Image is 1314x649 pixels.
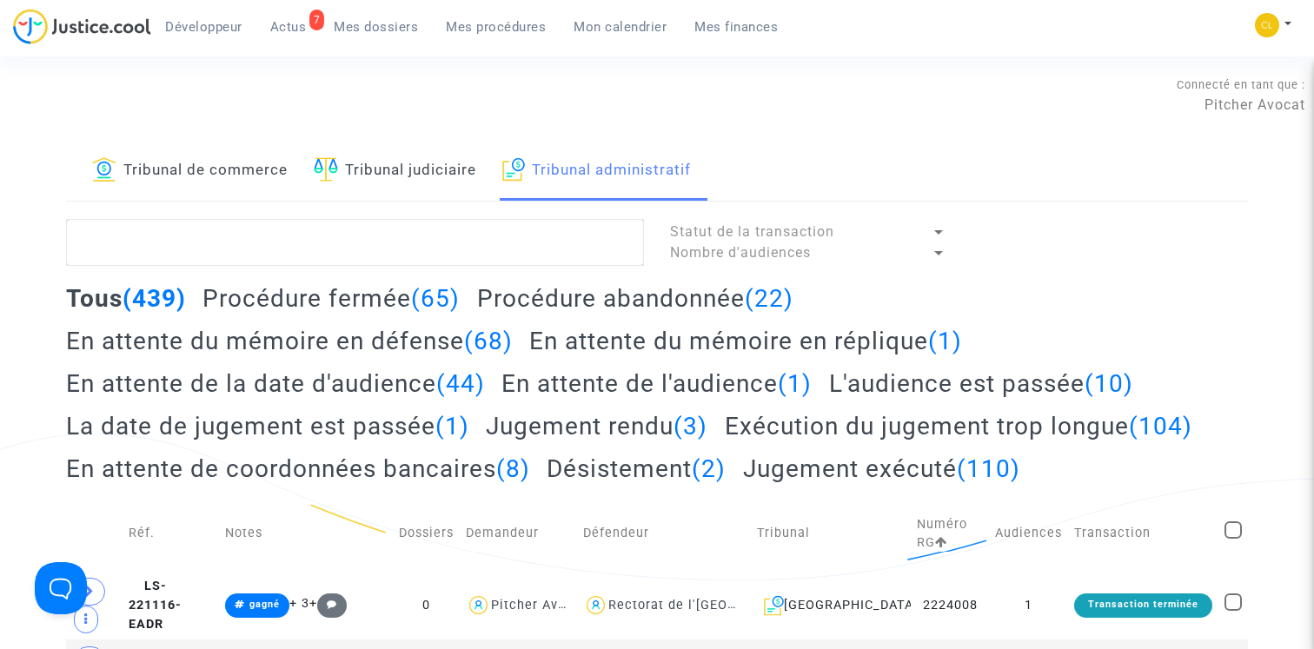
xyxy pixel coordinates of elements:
[957,454,1020,483] span: (110)
[446,19,546,35] span: Mes procédures
[670,244,811,261] span: Nombre d'audiences
[464,327,513,355] span: (68)
[219,496,393,571] td: Notes
[270,19,307,35] span: Actus
[466,593,491,618] img: icon-user.svg
[725,411,1192,441] h2: Exécution du jugement trop longue
[314,142,476,201] a: Tribunal judiciaire
[123,496,219,571] td: Réf.
[692,454,726,483] span: (2)
[256,14,321,40] a: 7Actus
[249,599,280,610] span: gagné
[1085,369,1133,398] span: (10)
[432,14,560,40] a: Mes procédures
[13,9,151,44] img: jc-logo.svg
[92,142,288,201] a: Tribunal de commerce
[560,14,680,40] a: Mon calendrier
[574,19,667,35] span: Mon calendrier
[751,496,911,571] td: Tribunal
[289,596,309,611] span: + 3
[911,496,989,571] td: Numéro RG
[151,14,256,40] a: Développeur
[745,284,793,313] span: (22)
[680,14,792,40] a: Mes finances
[911,571,989,639] td: 2224008
[743,454,1020,484] h2: Jugement exécuté
[764,595,784,616] img: icon-archive.svg
[502,157,526,182] img: icon-archive.svg
[66,454,530,484] h2: En attente de coordonnées bancaires
[1074,593,1212,618] div: Transaction terminée
[320,14,432,40] a: Mes dossiers
[989,496,1068,571] td: Audiences
[502,142,692,201] a: Tribunal administratif
[334,19,418,35] span: Mes dossiers
[35,562,87,614] iframe: Help Scout Beacon - Open
[436,369,485,398] span: (44)
[829,368,1133,399] h2: L'audience est passée
[496,454,530,483] span: (8)
[202,283,460,314] h2: Procédure fermée
[577,496,751,571] td: Défendeur
[309,10,325,30] div: 7
[477,283,793,314] h2: Procédure abandonnée
[314,157,338,182] img: icon-faciliter-sm.svg
[66,283,186,314] h2: Tous
[1177,78,1305,91] span: Connecté en tant que :
[393,496,460,571] td: Dossiers
[411,284,460,313] span: (65)
[583,593,608,618] img: icon-user.svg
[486,411,707,441] h2: Jugement rendu
[491,598,587,613] div: Pitcher Avocat
[435,412,469,440] span: (1)
[529,326,962,356] h2: En attente du mémoire en réplique
[670,223,834,240] span: Statut de la transaction
[1129,412,1192,440] span: (104)
[165,19,242,35] span: Développeur
[393,571,460,639] td: 0
[66,326,513,356] h2: En attente du mémoire en défense
[92,157,116,182] img: icon-banque.svg
[1255,13,1279,37] img: f0b917ab549025eb3af43f3c4438ad5d
[129,579,182,631] span: LS-221116-EADR
[66,411,469,441] h2: La date de jugement est passée
[989,571,1068,639] td: 1
[66,368,485,399] h2: En attente de la date d'audience
[757,595,905,616] div: [GEOGRAPHIC_DATA]
[608,598,830,613] div: Rectorat de l'[GEOGRAPHIC_DATA]
[674,412,707,440] span: (3)
[694,19,778,35] span: Mes finances
[547,454,726,484] h2: Désistement
[123,284,186,313] span: (439)
[928,327,962,355] span: (1)
[1068,496,1218,571] td: Transaction
[778,369,812,398] span: (1)
[309,596,347,611] span: +
[460,496,576,571] td: Demandeur
[501,368,812,399] h2: En attente de l'audience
